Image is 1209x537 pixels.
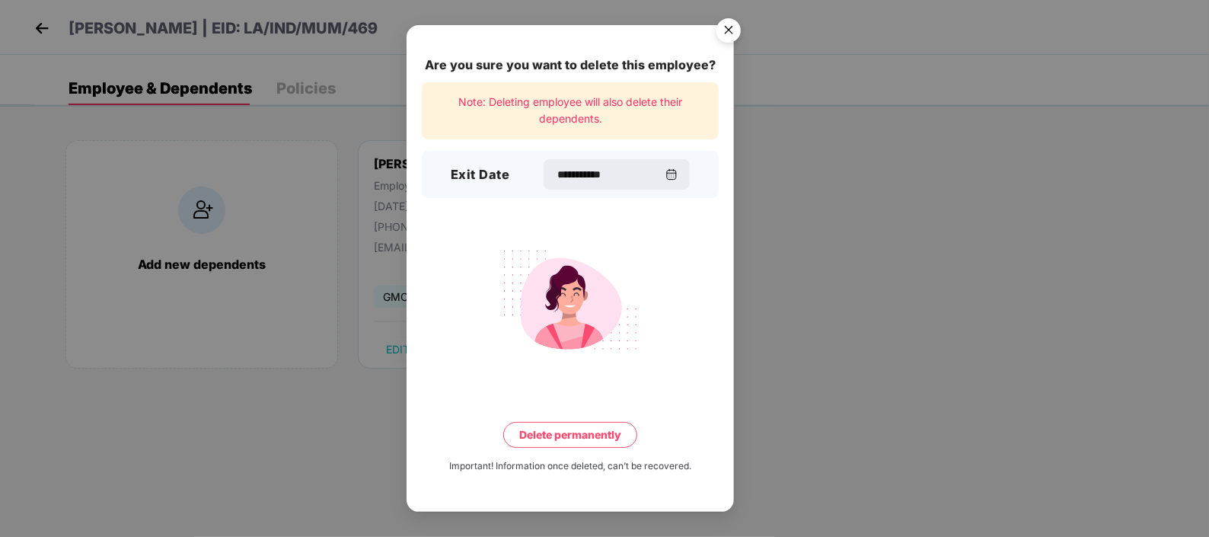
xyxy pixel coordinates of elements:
div: Important! Information once deleted, can’t be recovered. [449,459,691,474]
button: Close [707,11,748,52]
img: svg+xml;base64,PHN2ZyBpZD0iQ2FsZW5kYXItMzJ4MzIiIHhtbG5zPSJodHRwOi8vd3d3LnczLm9yZy8yMDAwL3N2ZyIgd2... [665,168,678,181]
img: svg+xml;base64,PHN2ZyB4bWxucz0iaHR0cDovL3d3dy53My5vcmcvMjAwMC9zdmciIHdpZHRoPSI1NiIgaGVpZ2h0PSI1Ni... [707,11,750,54]
button: Delete permanently [503,422,637,448]
h3: Exit Date [451,165,510,185]
div: Note: Deleting employee will also delete their dependents. [422,82,719,139]
div: Are you sure you want to delete this employee? [422,56,719,75]
img: svg+xml;base64,PHN2ZyB4bWxucz0iaHR0cDovL3d3dy53My5vcmcvMjAwMC9zdmciIHdpZHRoPSIyMjQiIGhlaWdodD0iMT... [485,241,656,360]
